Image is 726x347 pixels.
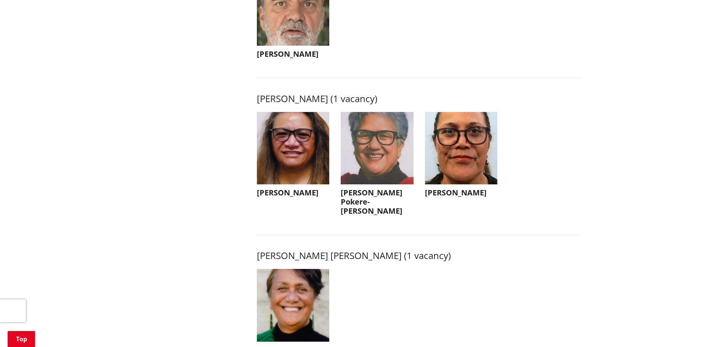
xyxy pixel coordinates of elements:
[691,315,718,342] iframe: Messenger Launcher
[257,188,330,197] h3: [PERSON_NAME]
[341,112,413,220] button: [PERSON_NAME] Pokere-[PERSON_NAME]
[257,93,582,104] h3: [PERSON_NAME] (1 vacancy)
[257,112,330,201] button: [PERSON_NAME]
[257,112,330,185] img: WO-W-RA__ELLIS_R__GmtMW
[425,188,498,197] h3: [PERSON_NAME]
[257,269,330,342] img: WO-W-RU__TURNER_T__FSbcs
[341,112,413,185] img: WO-W-RA__POKERE-PHILLIPS_D__pS5sY
[8,331,35,347] a: Top
[257,50,330,59] h3: [PERSON_NAME]
[425,112,498,201] button: [PERSON_NAME]
[425,112,498,185] img: WO-W-RA__DIXON-HARRIS_E__sDJF2
[341,188,413,216] h3: [PERSON_NAME] Pokere-[PERSON_NAME]
[257,250,582,261] h3: [PERSON_NAME] [PERSON_NAME] (1 vacancy)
